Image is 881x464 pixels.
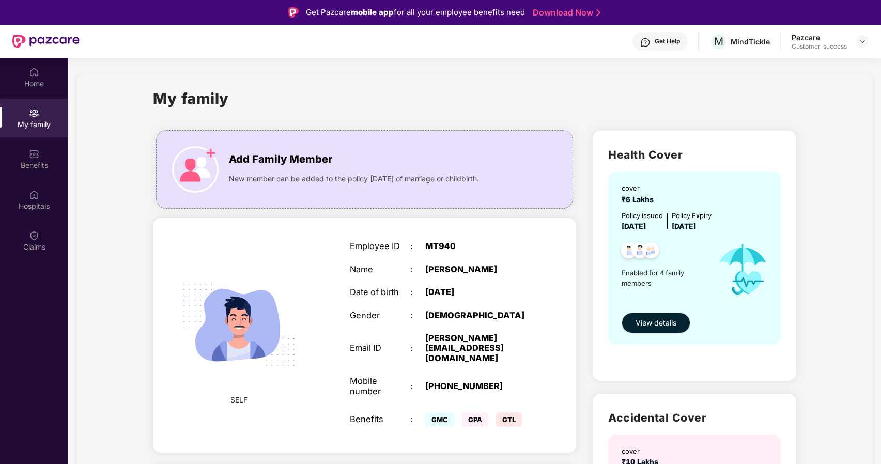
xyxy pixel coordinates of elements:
[410,381,425,391] div: :
[29,108,39,118] img: svg+xml;base64,PHN2ZyB3aWR0aD0iMjAiIGhlaWdodD0iMjAiIHZpZXdCb3g9IjAgMCAyMCAyMCIgZmlsbD0ibm9uZSIgeG...
[792,33,847,42] div: Pazcare
[622,313,690,333] button: View details
[425,287,531,297] div: [DATE]
[858,37,867,45] img: svg+xml;base64,PHN2ZyBpZD0iRHJvcGRvd24tMzJ4MzIiIHhtbG5zPSJodHRwOi8vd3d3LnczLm9yZy8yMDAwL3N2ZyIgd2...
[410,241,425,251] div: :
[792,42,847,51] div: Customer_success
[672,210,712,221] div: Policy Expiry
[169,255,308,394] img: svg+xml;base64,PHN2ZyB4bWxucz0iaHR0cDovL3d3dy53My5vcmcvMjAwMC9zdmciIHdpZHRoPSIyMjQiIGhlaWdodD0iMT...
[622,268,707,289] span: Enabled for 4 family members
[425,241,531,251] div: MT940
[636,317,676,329] span: View details
[608,146,780,163] h2: Health Cover
[29,149,39,159] img: svg+xml;base64,PHN2ZyBpZD0iQmVuZWZpdHMiIHhtbG5zPSJodHRwOi8vd3d3LnczLm9yZy8yMDAwL3N2ZyIgd2lkdGg9Ij...
[350,287,410,297] div: Date of birth
[350,343,410,353] div: Email ID
[12,35,80,48] img: New Pazcare Logo
[29,230,39,241] img: svg+xml;base64,PHN2ZyBpZD0iQ2xhaW0iIHhtbG5zPSJodHRwOi8vd3d3LnczLm9yZy8yMDAwL3N2ZyIgd2lkdGg9IjIwIi...
[640,37,651,48] img: svg+xml;base64,PHN2ZyBpZD0iSGVscC0zMngzMiIgeG1sbnM9Imh0dHA6Ly93d3cudzMub3JnLzIwMDAvc3ZnIiB3aWR0aD...
[533,7,597,18] a: Download Now
[425,412,454,427] span: GMC
[622,222,646,230] span: [DATE]
[229,151,332,167] span: Add Family Member
[153,87,229,110] h1: My family
[410,414,425,424] div: :
[596,7,600,18] img: Stroke
[410,343,425,353] div: :
[350,265,410,274] div: Name
[616,239,642,265] img: svg+xml;base64,PHN2ZyB4bWxucz0iaHR0cDovL3d3dy53My5vcmcvMjAwMC9zdmciIHdpZHRoPSI0OC45NDMiIGhlaWdodD...
[288,7,299,18] img: Logo
[350,311,410,320] div: Gender
[410,265,425,274] div: :
[350,241,410,251] div: Employee ID
[351,7,394,17] strong: mobile app
[462,412,488,427] span: GPA
[306,6,525,19] div: Get Pazcare for all your employee benefits need
[350,376,410,396] div: Mobile number
[410,287,425,297] div: :
[229,173,479,184] span: New member can be added to the policy [DATE] of marriage or childbirth.
[230,394,248,406] span: SELF
[627,239,653,265] img: svg+xml;base64,PHN2ZyB4bWxucz0iaHR0cDovL3d3dy53My5vcmcvMjAwMC9zdmciIHdpZHRoPSI0OC45NDMiIGhlaWdodD...
[638,239,663,265] img: svg+xml;base64,PHN2ZyB4bWxucz0iaHR0cDovL3d3dy53My5vcmcvMjAwMC9zdmciIHdpZHRoPSI0OC45NDMiIGhlaWdodD...
[708,232,778,307] img: icon
[672,222,696,230] span: [DATE]
[622,446,662,456] div: cover
[622,210,663,221] div: Policy issued
[425,333,531,363] div: [PERSON_NAME][EMAIL_ADDRESS][DOMAIN_NAME]
[350,414,410,424] div: Benefits
[496,412,522,427] span: GTL
[425,265,531,274] div: [PERSON_NAME]
[425,381,531,391] div: [PHONE_NUMBER]
[655,37,680,45] div: Get Help
[714,35,723,48] span: M
[622,183,658,193] div: cover
[29,190,39,200] img: svg+xml;base64,PHN2ZyBpZD0iSG9zcGl0YWxzIiB4bWxucz0iaHR0cDovL3d3dy53My5vcmcvMjAwMC9zdmciIHdpZHRoPS...
[608,409,780,426] h2: Accidental Cover
[425,311,531,320] div: [DEMOGRAPHIC_DATA]
[172,146,219,193] img: icon
[410,311,425,320] div: :
[29,67,39,78] img: svg+xml;base64,PHN2ZyBpZD0iSG9tZSIgeG1sbnM9Imh0dHA6Ly93d3cudzMub3JnLzIwMDAvc3ZnIiB3aWR0aD0iMjAiIG...
[731,37,770,47] div: MindTickle
[622,195,658,204] span: ₹6 Lakhs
